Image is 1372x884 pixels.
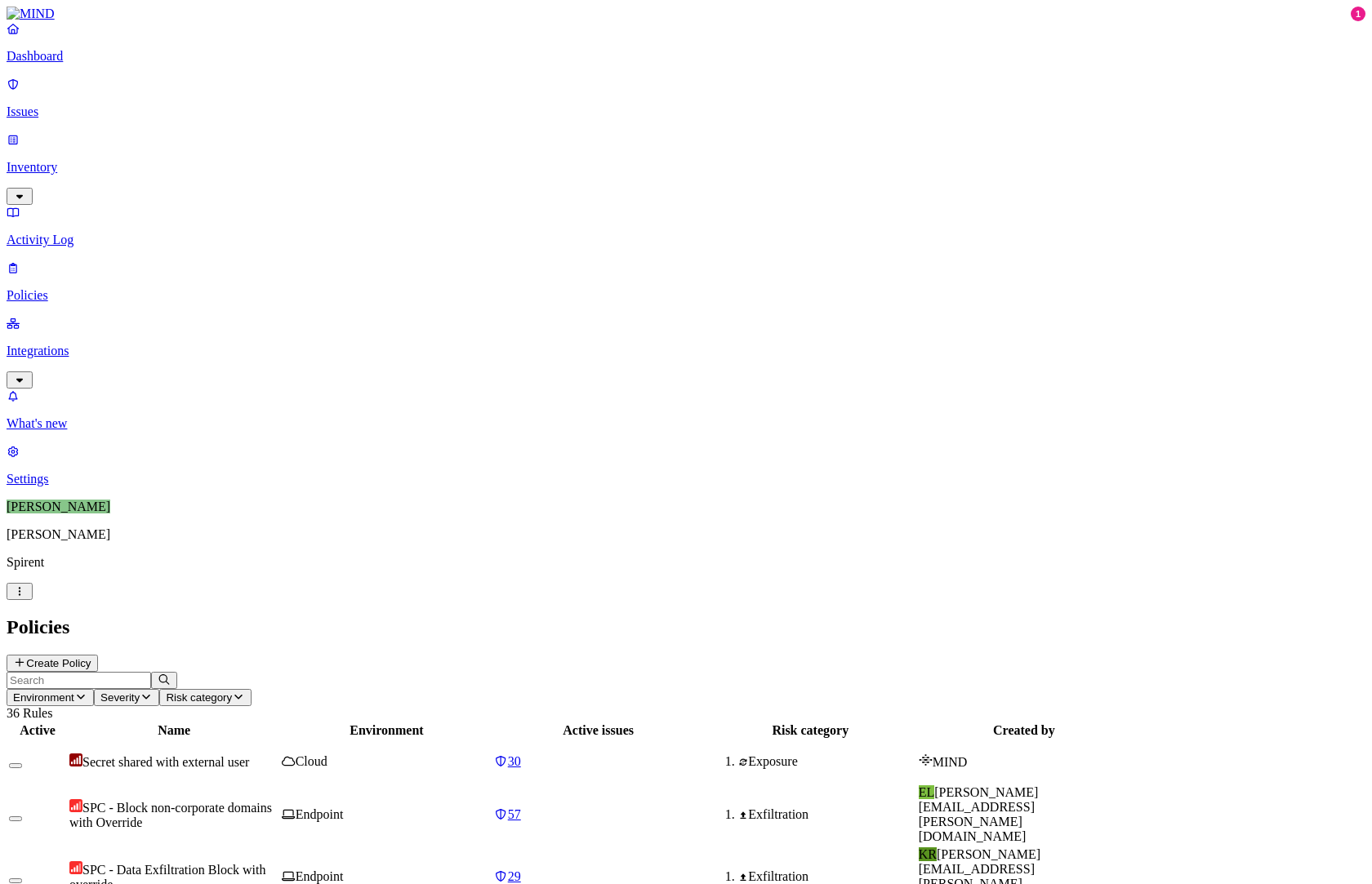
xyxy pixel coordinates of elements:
a: Activity Log [7,205,1365,247]
span: Endpoint [296,869,344,883]
button: Create Policy [7,655,98,672]
div: Created by [919,723,1129,738]
a: Settings [7,444,1365,486]
p: Policies [7,288,1365,303]
span: [PERSON_NAME][EMAIL_ADDRESS][PERSON_NAME][DOMAIN_NAME] [919,785,1039,843]
p: Spirent [7,555,1365,570]
span: Environment [13,691,74,704]
a: Policies [7,260,1365,303]
p: What's new [7,416,1365,431]
div: Exfiltration [738,869,915,884]
span: Secret shared with external user [82,755,249,769]
div: Name [69,723,278,738]
span: SPC - Block non-corporate domains with Override [69,801,272,829]
div: Risk category [706,723,915,738]
a: 29 [494,869,702,884]
h2: Policies [7,616,1365,638]
p: Dashboard [7,49,1365,64]
img: severity-critical [69,753,82,766]
p: Settings [7,472,1365,486]
p: Activity Log [7,233,1365,247]
p: Integrations [7,344,1365,358]
span: Cloud [296,754,327,768]
a: MIND [7,7,1365,21]
div: Exfiltration [738,807,915,822]
div: Active [9,723,66,738]
a: Dashboard [7,21,1365,64]
div: Environment [282,723,491,738]
span: Risk category [166,691,232,704]
p: [PERSON_NAME] [7,527,1365,542]
span: MIND [933,755,968,769]
img: MIND [7,7,55,21]
span: Severity [100,691,140,704]
div: Active issues [494,723,702,738]
a: 30 [494,754,702,769]
a: Inventory [7,132,1365,202]
span: 30 [508,754,521,768]
img: mind-logo-icon [919,753,933,766]
p: Inventory [7,160,1365,175]
span: 57 [508,807,521,821]
a: 57 [494,807,702,822]
div: 1 [1351,7,1365,21]
a: What's new [7,389,1365,431]
span: 36 Rules [7,706,52,720]
div: Exposure [738,754,915,769]
input: Search [7,672,151,689]
span: EL [919,785,935,799]
a: Issues [7,77,1365,119]
p: Issues [7,104,1365,119]
span: 29 [508,869,521,883]
span: Endpoint [296,807,344,821]
img: severity-high [69,799,82,812]
span: KR [919,847,937,861]
span: [PERSON_NAME] [7,500,110,513]
a: Integrations [7,316,1365,386]
img: severity-high [69,861,82,874]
